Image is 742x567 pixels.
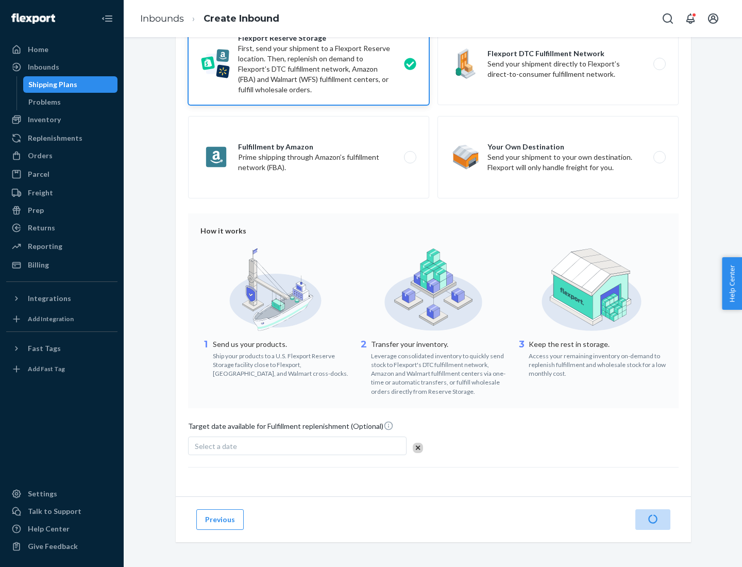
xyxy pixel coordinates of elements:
[28,114,61,125] div: Inventory
[6,486,117,502] a: Settings
[6,41,117,58] a: Home
[97,8,117,29] button: Close Navigation
[28,97,61,107] div: Problems
[28,524,70,534] div: Help Center
[6,503,117,520] a: Talk to Support
[213,339,350,349] p: Send us your products.
[6,290,117,307] button: Integrations
[359,338,369,396] div: 2
[6,59,117,75] a: Inbounds
[196,509,244,530] button: Previous
[28,314,74,323] div: Add Integration
[6,340,117,357] button: Fast Tags
[6,521,117,537] a: Help Center
[529,339,666,349] p: Keep the rest in storage.
[635,509,670,530] button: Next
[28,260,49,270] div: Billing
[6,238,117,255] a: Reporting
[6,311,117,327] a: Add Integration
[28,343,61,354] div: Fast Tags
[28,241,62,252] div: Reporting
[28,506,81,516] div: Talk to Support
[213,349,350,378] div: Ship your products to a U.S. Flexport Reserve Storage facility close to Flexport, [GEOGRAPHIC_DAT...
[195,442,237,451] span: Select a date
[28,151,53,161] div: Orders
[6,220,117,236] a: Returns
[28,364,65,373] div: Add Fast Tag
[529,349,666,378] div: Access your remaining inventory on-demand to replenish fulfillment and wholesale stock for a low ...
[28,205,44,215] div: Prep
[6,202,117,219] a: Prep
[6,166,117,182] a: Parcel
[657,8,678,29] button: Open Search Box
[188,421,394,436] span: Target date available for Fulfillment replenishment (Optional)
[23,94,118,110] a: Problems
[28,223,55,233] div: Returns
[6,185,117,201] a: Freight
[11,13,55,24] img: Flexport logo
[703,8,723,29] button: Open account menu
[722,257,742,310] button: Help Center
[200,226,666,236] div: How it works
[371,339,509,349] p: Transfer your inventory.
[28,133,82,143] div: Replenishments
[28,44,48,55] div: Home
[6,147,117,164] a: Orders
[132,4,288,34] ol: breadcrumbs
[516,338,527,378] div: 3
[6,257,117,273] a: Billing
[140,13,184,24] a: Inbounds
[6,361,117,377] a: Add Fast Tag
[28,62,59,72] div: Inbounds
[23,76,118,93] a: Shipping Plans
[28,293,71,304] div: Integrations
[6,538,117,555] button: Give Feedback
[680,8,701,29] button: Open notifications
[28,79,77,90] div: Shipping Plans
[28,489,57,499] div: Settings
[371,349,509,396] div: Leverage consolidated inventory to quickly send stock to Flexport's DTC fulfillment network, Amaz...
[28,169,49,179] div: Parcel
[6,130,117,146] a: Replenishments
[204,13,279,24] a: Create Inbound
[200,338,211,378] div: 1
[28,188,53,198] div: Freight
[28,541,78,552] div: Give Feedback
[6,111,117,128] a: Inventory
